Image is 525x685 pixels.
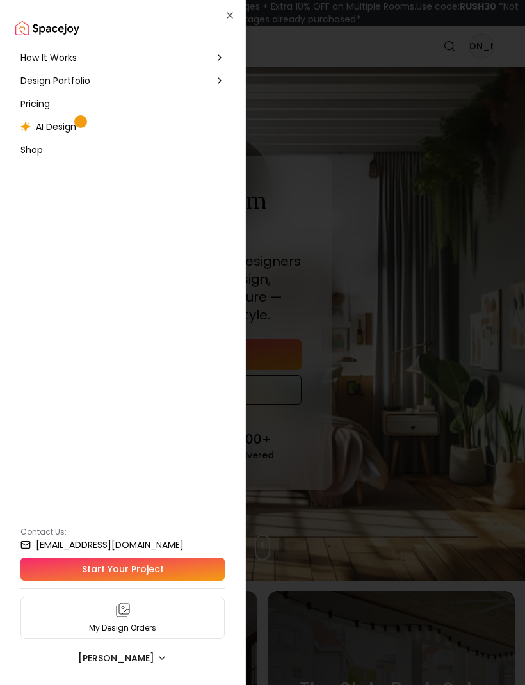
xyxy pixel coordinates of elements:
[15,15,79,41] a: Spacejoy
[89,623,156,633] p: My Design Orders
[20,51,77,64] span: How It Works
[20,597,225,639] a: My Design Orders
[20,527,225,537] p: Contact Us:
[20,74,90,87] span: Design Portfolio
[20,647,225,670] button: [PERSON_NAME]
[20,97,50,110] span: Pricing
[20,540,225,550] a: [EMAIL_ADDRESS][DOMAIN_NAME]
[36,120,76,133] span: AI Design
[20,143,43,156] span: Shop
[36,540,184,549] small: [EMAIL_ADDRESS][DOMAIN_NAME]
[15,15,79,41] img: Spacejoy Logo
[20,558,225,581] a: Start Your Project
